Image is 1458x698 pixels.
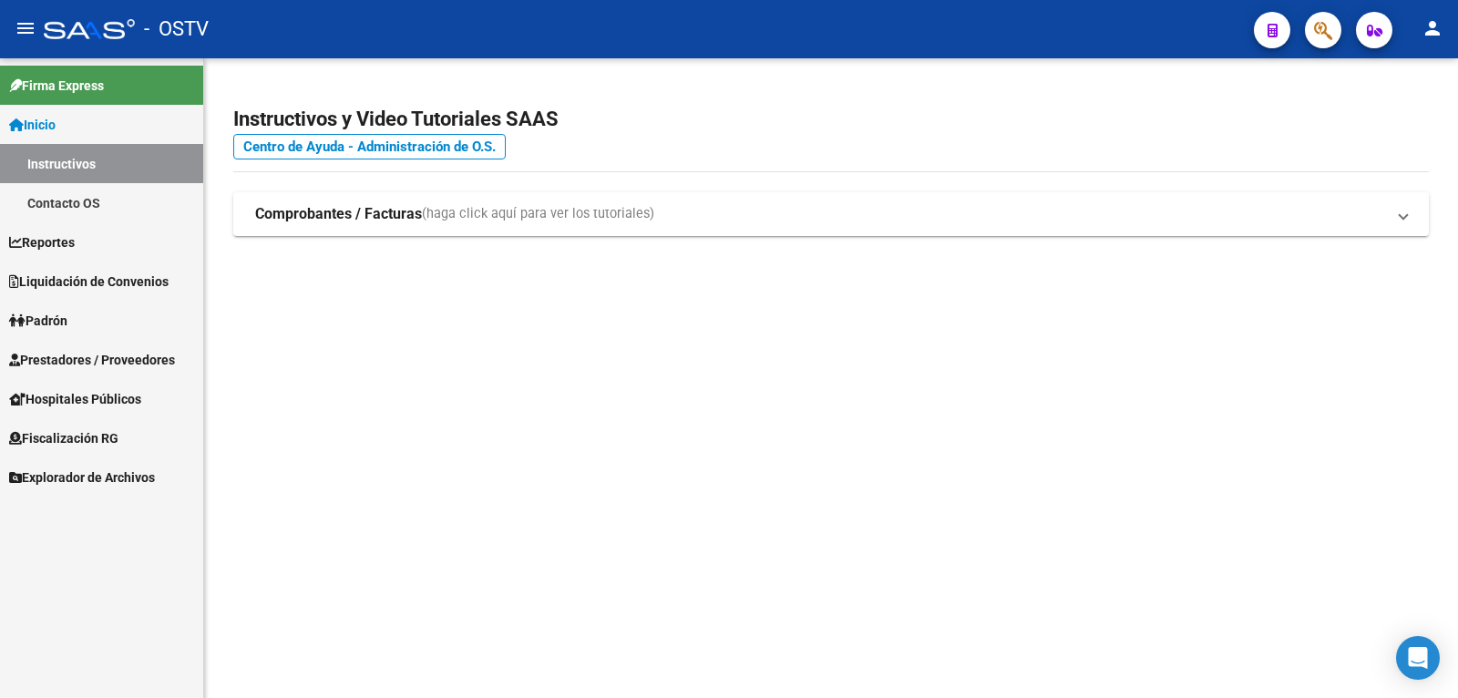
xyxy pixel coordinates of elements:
mat-icon: person [1422,17,1443,39]
span: Firma Express [9,76,104,96]
span: (haga click aquí para ver los tutoriales) [422,204,654,224]
span: Padrón [9,311,67,331]
mat-icon: menu [15,17,36,39]
span: - OSTV [144,9,209,49]
h2: Instructivos y Video Tutoriales SAAS [233,102,1429,137]
span: Explorador de Archivos [9,467,155,488]
mat-expansion-panel-header: Comprobantes / Facturas(haga click aquí para ver los tutoriales) [233,192,1429,236]
strong: Comprobantes / Facturas [255,204,422,224]
span: Reportes [9,232,75,252]
span: Liquidación de Convenios [9,272,169,292]
span: Hospitales Públicos [9,389,141,409]
span: Prestadores / Proveedores [9,350,175,370]
a: Centro de Ayuda - Administración de O.S. [233,134,506,159]
span: Fiscalización RG [9,428,118,448]
div: Open Intercom Messenger [1396,636,1440,680]
span: Inicio [9,115,56,135]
